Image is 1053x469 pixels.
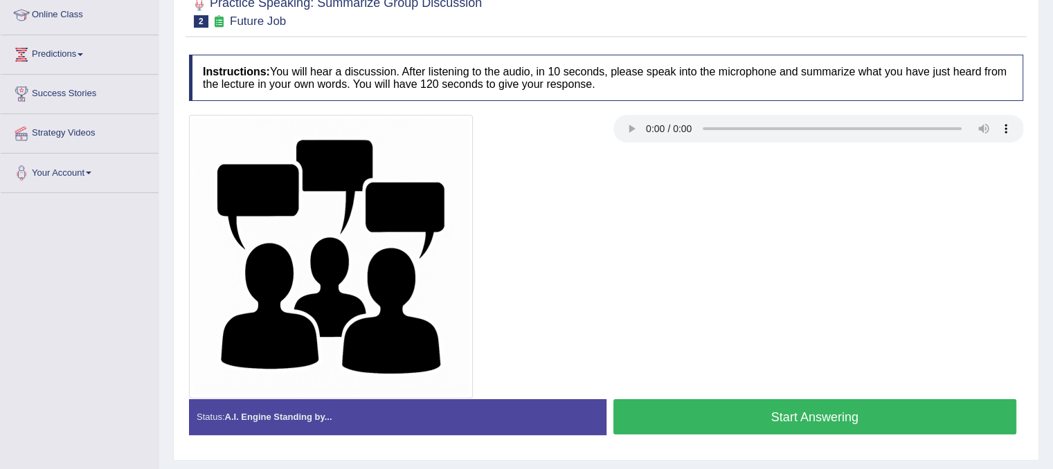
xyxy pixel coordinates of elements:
[212,15,226,28] small: Exam occurring question
[230,15,286,28] small: Future Job
[1,154,159,188] a: Your Account
[1,114,159,149] a: Strategy Videos
[1,75,159,109] a: Success Stories
[1,35,159,70] a: Predictions
[224,412,332,422] strong: A.I. Engine Standing by...
[189,55,1023,101] h4: You will hear a discussion. After listening to the audio, in 10 seconds, please speak into the mi...
[203,66,270,77] b: Instructions:
[613,399,1017,434] button: Start Answering
[189,399,606,434] div: Status:
[194,15,208,28] span: 2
